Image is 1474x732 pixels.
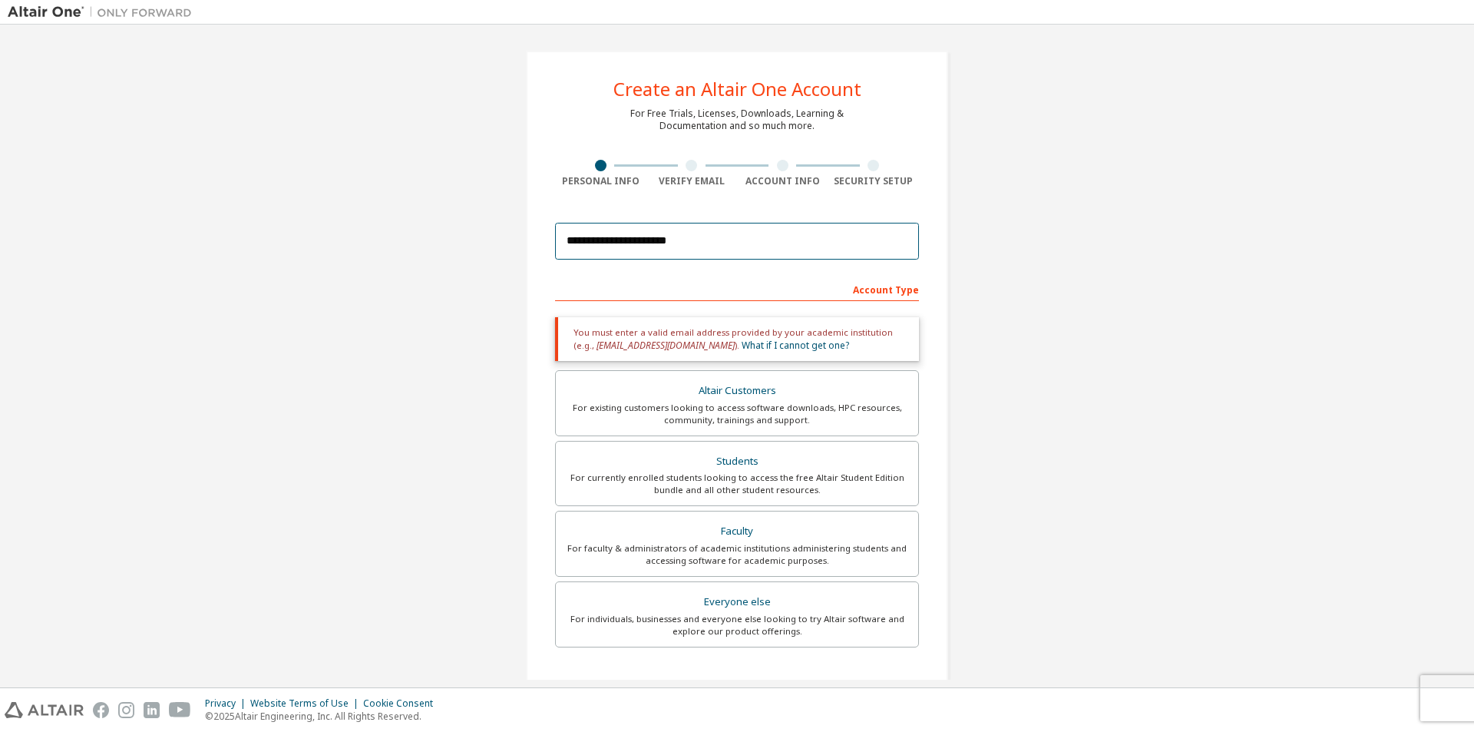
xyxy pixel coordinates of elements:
[169,702,191,718] img: youtube.svg
[363,697,442,710] div: Cookie Consent
[250,697,363,710] div: Website Terms of Use
[93,702,109,718] img: facebook.svg
[565,402,909,426] div: For existing customers looking to access software downloads, HPC resources, community, trainings ...
[565,472,909,496] div: For currently enrolled students looking to access the free Altair Student Edition bundle and all ...
[118,702,134,718] img: instagram.svg
[565,542,909,567] div: For faculty & administrators of academic institutions administering students and accessing softwa...
[205,710,442,723] p: © 2025 Altair Engineering, Inc. All Rights Reserved.
[565,451,909,472] div: Students
[742,339,849,352] a: What if I cannot get one?
[565,380,909,402] div: Altair Customers
[597,339,735,352] span: [EMAIL_ADDRESS][DOMAIN_NAME]
[565,521,909,542] div: Faculty
[555,671,919,695] div: Your Profile
[828,175,920,187] div: Security Setup
[5,702,84,718] img: altair_logo.svg
[613,80,861,98] div: Create an Altair One Account
[205,697,250,710] div: Privacy
[555,317,919,361] div: You must enter a valid email address provided by your academic institution (e.g., ).
[565,591,909,613] div: Everyone else
[737,175,828,187] div: Account Info
[565,613,909,638] div: For individuals, businesses and everyone else looking to try Altair software and explore our prod...
[646,175,738,187] div: Verify Email
[8,5,200,20] img: Altair One
[144,702,160,718] img: linkedin.svg
[555,175,646,187] div: Personal Info
[555,277,919,301] div: Account Type
[630,108,844,132] div: For Free Trials, Licenses, Downloads, Learning & Documentation and so much more.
